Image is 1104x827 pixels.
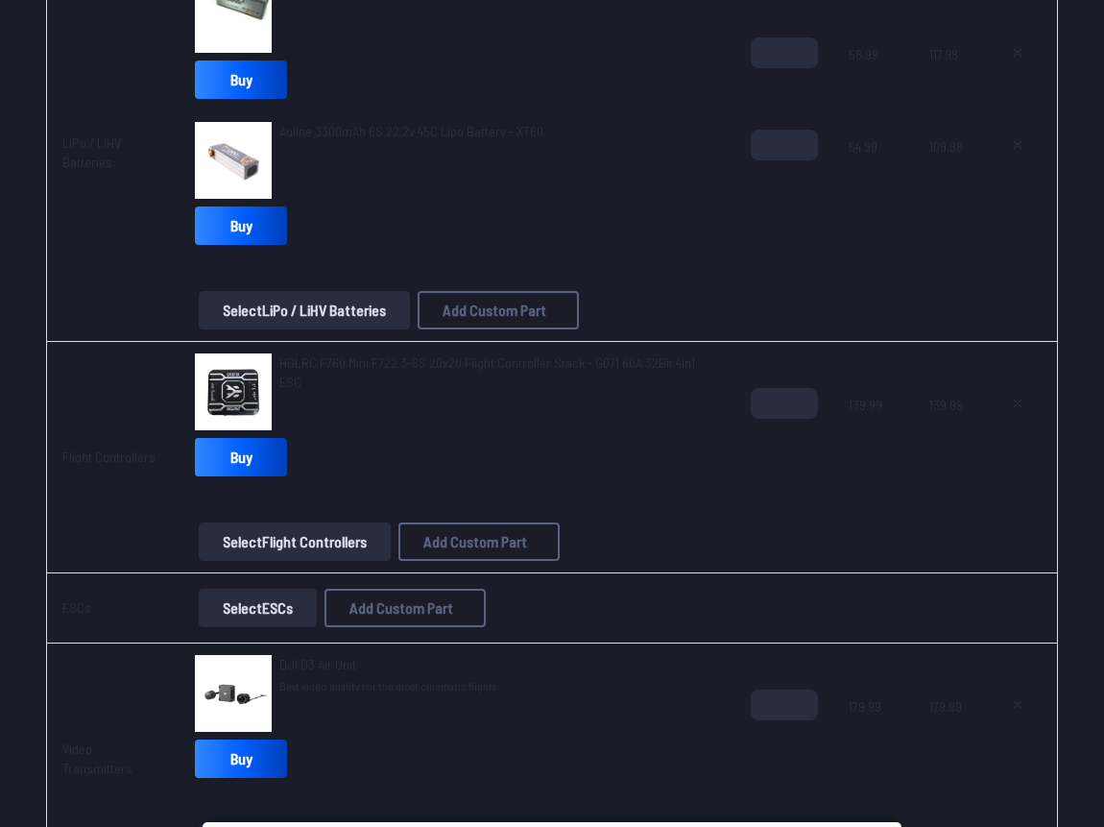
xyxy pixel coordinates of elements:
a: Flight Controllers [62,449,156,465]
span: 179.99 [929,690,963,782]
span: Add Custom Part [443,303,546,318]
button: SelectESCs [199,589,317,627]
button: SelectLiPo / LiHV Batteries [199,291,410,329]
span: 54.99 [849,130,899,222]
a: Auline 3300mAh 6S 22.2v 45C Lipo Battery - XT60 [279,122,543,141]
span: HGLRC F760 Mini F722 3-6S 20x20 Flight Controller Stack - G071 60A 32Bit 4in1 ESC [279,354,698,390]
span: Auline 3300mAh 6S 22.2v 45C Lipo Battery - XT60 [279,123,543,139]
button: SelectFlight Controllers [199,523,391,561]
a: ESCs [62,599,91,616]
a: SelectESCs [195,589,321,627]
a: DJI O3 Air Unit [279,655,496,674]
img: image [195,655,272,732]
a: SelectLiPo / LiHV Batteries [195,291,414,329]
button: Add Custom Part [418,291,579,329]
a: Video Transmitters [62,741,132,776]
span: 179.99 [849,690,899,782]
span: Best video quality for the most cinematic flights [279,678,496,693]
img: image [195,353,272,430]
span: 117.98 [929,37,963,130]
span: 109.98 [929,130,963,222]
a: LiPo / LiHV Batteries [62,134,121,170]
img: image [195,122,272,199]
button: Add Custom Part [398,523,560,561]
a: Buy [195,740,287,778]
span: Add Custom Part [349,600,453,616]
span: DJI O3 Air Unit [279,656,356,672]
a: HGLRC F760 Mini F722 3-6S 20x20 Flight Controller Stack - G071 60A 32Bit 4in1 ESC [279,353,719,392]
span: 139.99 [849,388,899,480]
span: Add Custom Part [423,534,527,549]
a: SelectFlight Controllers [195,523,395,561]
a: Buy [195,61,287,99]
span: 139.99 [929,388,963,480]
a: Buy [195,438,287,476]
a: Buy [195,207,287,245]
button: Add Custom Part [324,589,486,627]
span: 58.99 [849,37,899,130]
